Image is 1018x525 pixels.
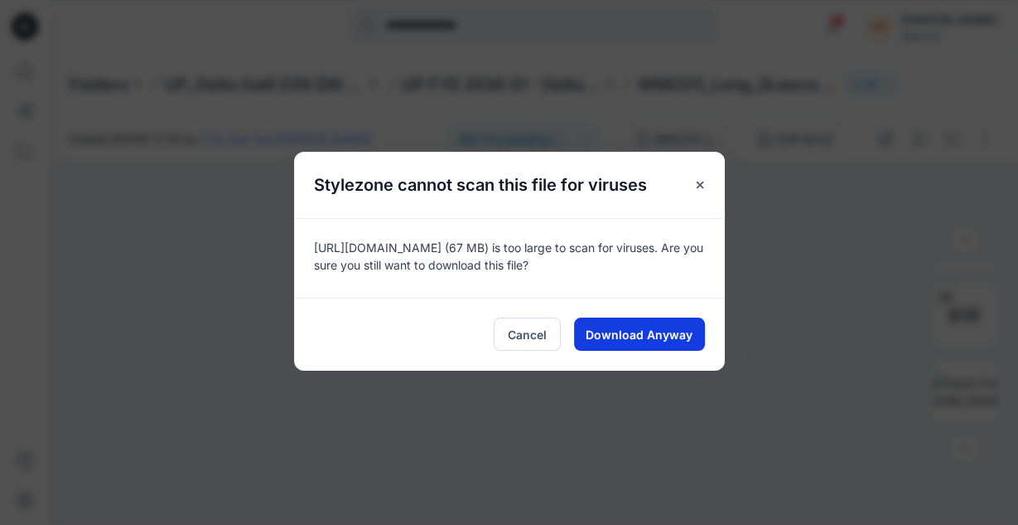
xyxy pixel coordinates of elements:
[508,326,547,343] span: Cancel
[294,152,667,218] h5: Stylezone cannot scan this file for viruses
[294,218,725,298] div: [URL][DOMAIN_NAME] (67 MB) is too large to scan for viruses. Are you sure you still want to downl...
[494,318,561,351] button: Cancel
[586,326,692,343] span: Download Anyway
[574,318,705,351] button: Download Anyway
[685,170,715,200] button: Close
